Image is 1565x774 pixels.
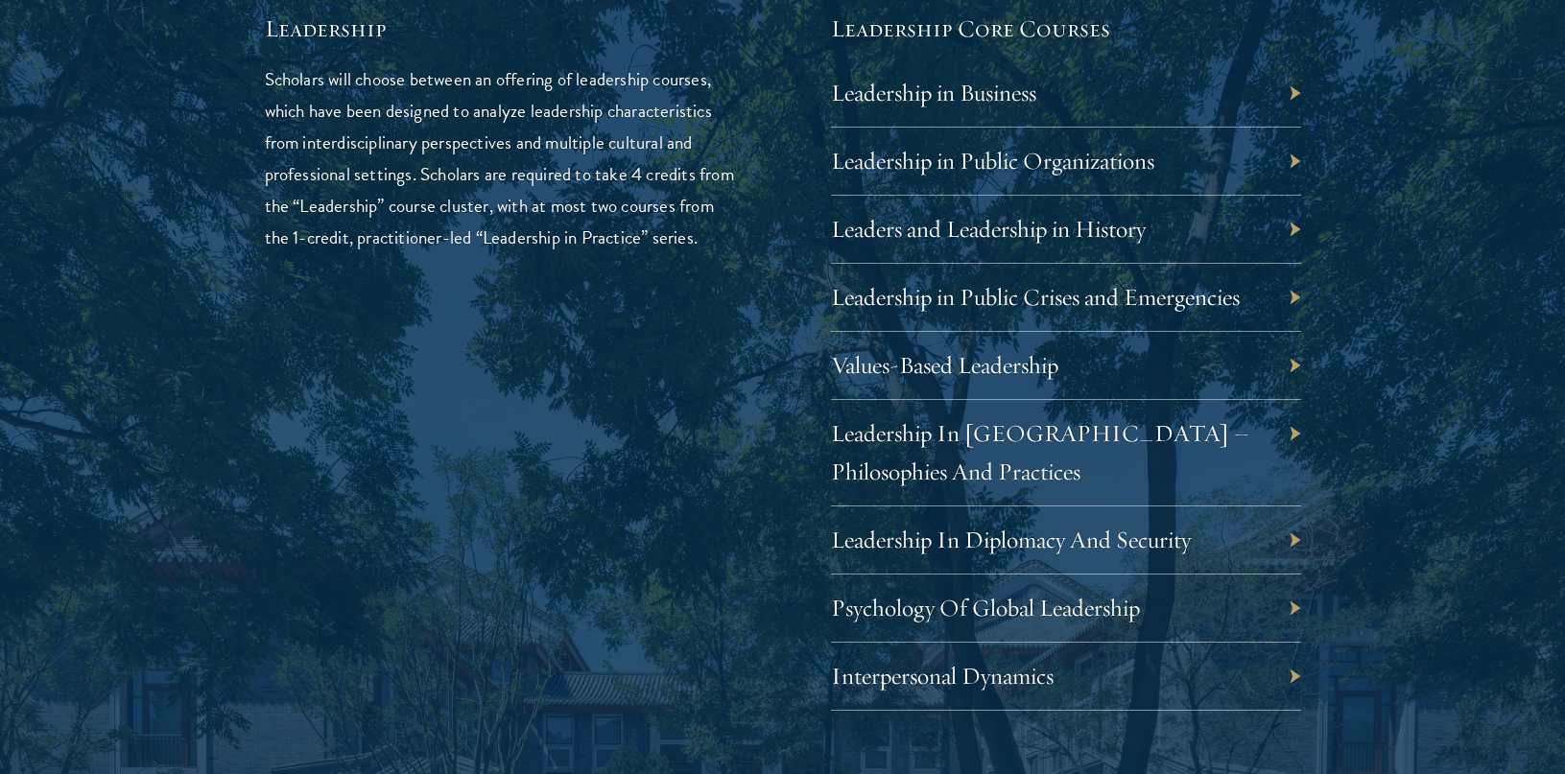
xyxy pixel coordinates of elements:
[831,525,1191,554] a: Leadership In Diplomacy And Security
[831,282,1240,312] a: Leadership in Public Crises and Emergencies
[831,593,1140,622] a: Psychology Of Global Leadership
[831,78,1036,107] a: Leadership in Business
[831,661,1054,691] a: Interpersonal Dynamics
[265,12,735,45] h5: Leadership
[831,418,1249,486] a: Leadership In [GEOGRAPHIC_DATA] – Philosophies And Practices
[265,63,735,253] p: Scholars will choose between an offering of leadership courses, which have been designed to analy...
[831,12,1301,45] h5: Leadership Core Courses
[831,350,1058,380] a: Values-Based Leadership
[831,214,1146,244] a: Leaders and Leadership in History
[831,146,1154,176] a: Leadership in Public Organizations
